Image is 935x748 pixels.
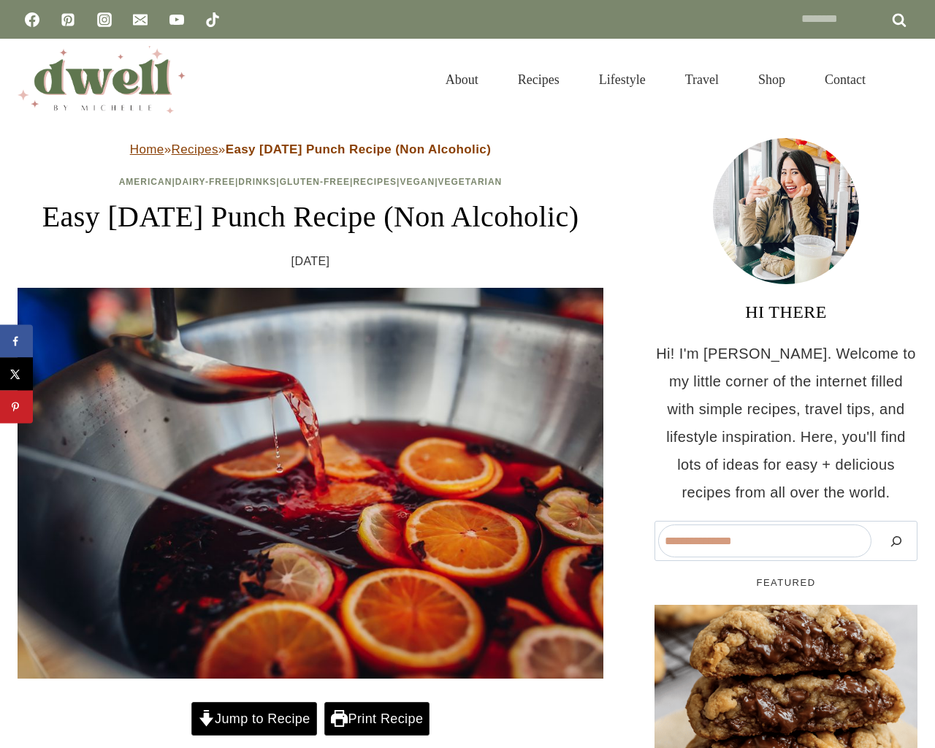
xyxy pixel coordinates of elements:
[426,54,885,105] nav: Primary Navigation
[291,251,330,272] time: [DATE]
[119,177,172,187] a: American
[53,5,83,34] a: Pinterest
[18,5,47,34] a: Facebook
[238,177,276,187] a: Drinks
[805,54,885,105] a: Contact
[175,177,235,187] a: Dairy-Free
[119,177,503,187] span: | | | | | |
[162,5,191,34] a: YouTube
[739,54,805,105] a: Shop
[438,177,503,187] a: Vegetarian
[498,54,579,105] a: Recipes
[18,288,603,679] img: bowl of red punch, with sliced oranges
[400,177,435,187] a: Vegan
[654,299,917,325] h3: HI THERE
[665,54,739,105] a: Travel
[226,142,492,156] strong: Easy [DATE] Punch Recipe (Non Alcoholic)
[280,177,350,187] a: Gluten-Free
[18,46,186,113] img: DWELL by michelle
[893,67,917,92] button: View Search Form
[324,702,430,736] a: Print Recipe
[130,142,164,156] a: Home
[879,524,914,557] button: Search
[579,54,665,105] a: Lifestyle
[654,576,917,590] h5: FEATURED
[130,142,492,156] span: » »
[654,340,917,506] p: Hi! I'm [PERSON_NAME]. Welcome to my little corner of the internet filled with simple recipes, tr...
[126,5,155,34] a: Email
[172,142,218,156] a: Recipes
[426,54,498,105] a: About
[90,5,119,34] a: Instagram
[353,177,397,187] a: Recipes
[18,195,603,239] h1: Easy [DATE] Punch Recipe (Non Alcoholic)
[191,702,317,736] a: Jump to Recipe
[198,5,227,34] a: TikTok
